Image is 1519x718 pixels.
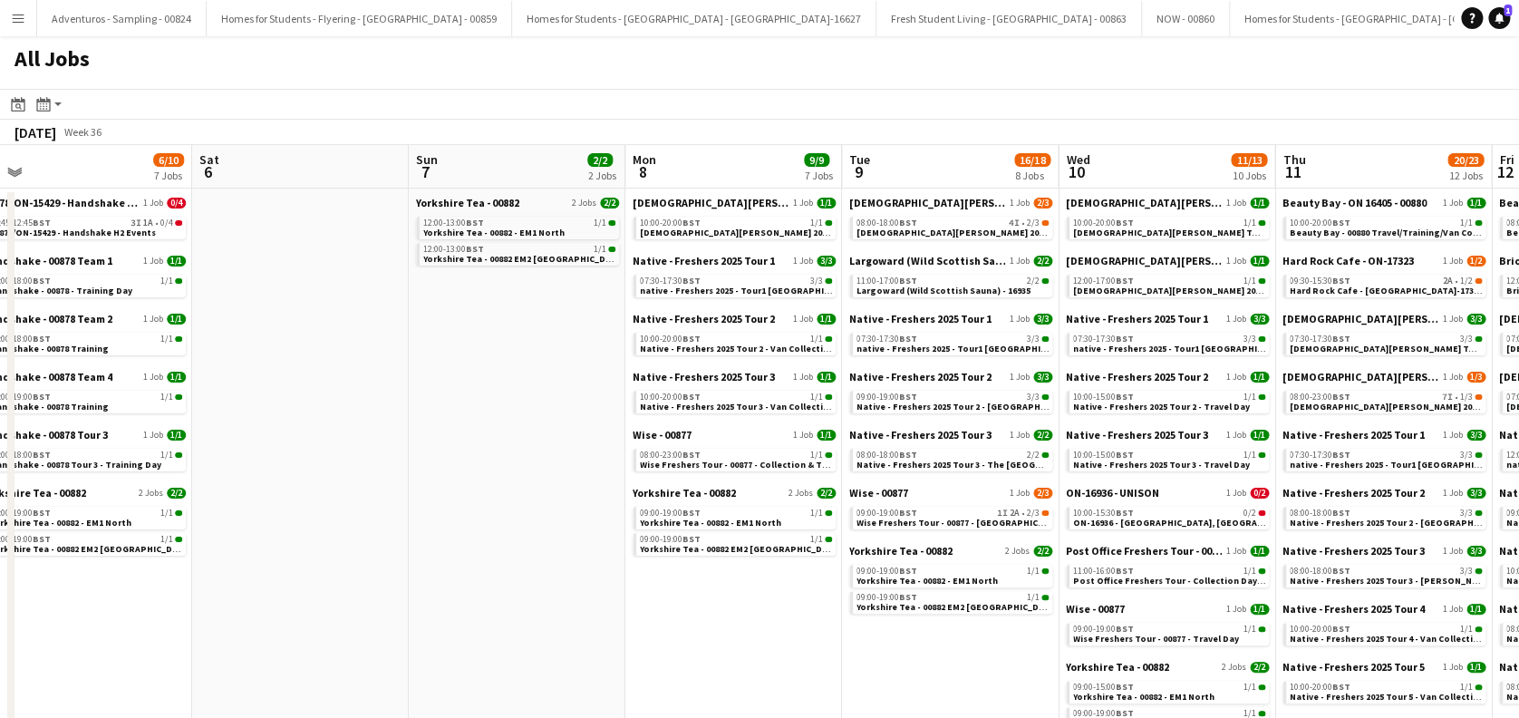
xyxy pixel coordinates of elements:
span: Week 36 [60,125,105,139]
button: Homes for Students - [GEOGRAPHIC_DATA] - [GEOGRAPHIC_DATA]-16627 [512,1,876,36]
div: [DATE] [15,123,56,141]
button: Adventuros - Sampling - 00824 [37,1,207,36]
button: Fresh Student Living - [GEOGRAPHIC_DATA] - 00863 [876,1,1142,36]
a: 1 [1488,7,1510,29]
button: NOW - 00860 [1142,1,1230,36]
button: Homes for Students - Flyering - [GEOGRAPHIC_DATA] - 00859 [207,1,512,36]
span: 1 [1504,5,1512,16]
